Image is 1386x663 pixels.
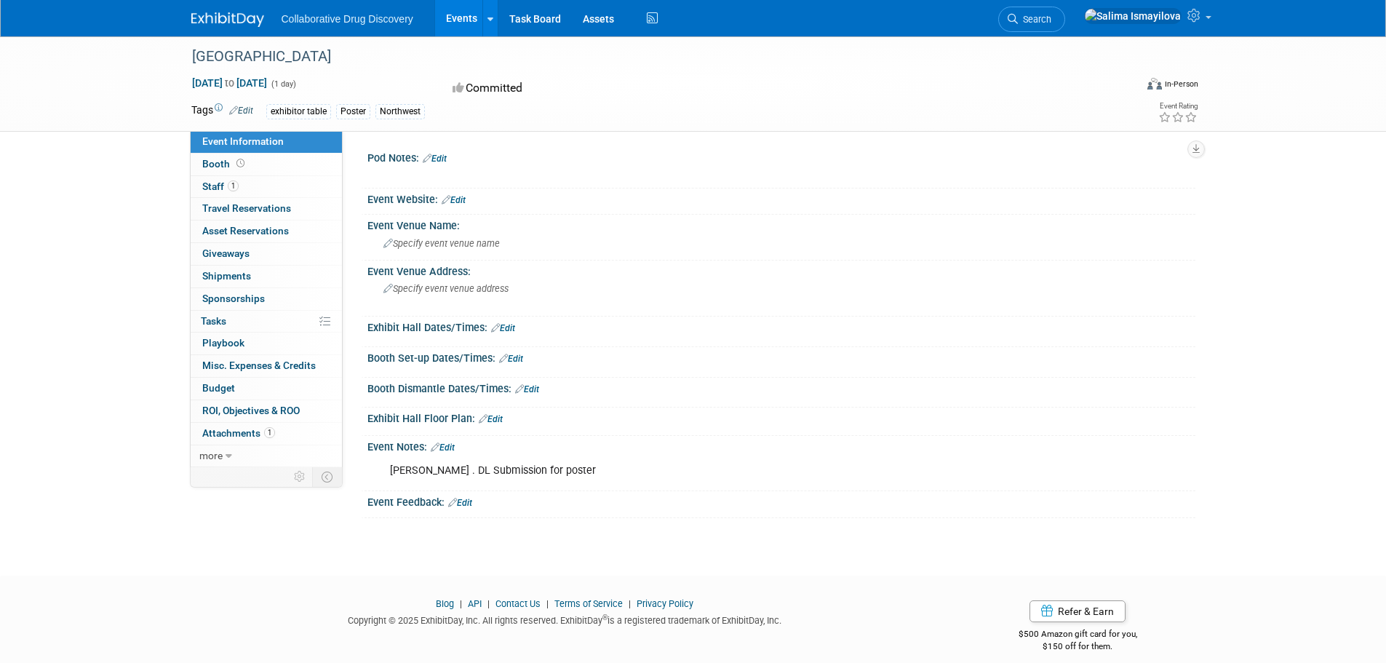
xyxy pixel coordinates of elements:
a: Budget [191,378,342,400]
a: Edit [442,195,466,205]
a: Travel Reservations [191,198,342,220]
td: Personalize Event Tab Strip [287,467,313,486]
a: Booth [191,154,342,175]
span: Misc. Expenses & Credits [202,360,316,371]
a: Edit [491,323,515,333]
img: Salima Ismayilova [1084,8,1182,24]
div: Exhibit Hall Floor Plan: [367,408,1195,426]
span: | [484,598,493,609]
a: API [468,598,482,609]
div: Booth Set-up Dates/Times: [367,347,1195,366]
a: Privacy Policy [637,598,693,609]
a: Refer & Earn [1029,600,1126,622]
div: $500 Amazon gift card for you, [960,619,1195,652]
img: ExhibitDay [191,12,264,27]
span: Booth [202,158,247,170]
a: Attachments1 [191,423,342,445]
div: Poster [336,104,370,119]
span: Search [1018,14,1051,25]
a: Misc. Expenses & Credits [191,355,342,377]
span: Staff [202,180,239,192]
div: Event Notes: [367,436,1195,455]
a: Edit [479,414,503,424]
td: Tags [191,103,253,119]
span: | [625,598,634,609]
img: Format-Inperson.png [1147,78,1162,90]
a: Shipments [191,266,342,287]
a: Terms of Service [554,598,623,609]
div: Exhibit Hall Dates/Times: [367,317,1195,336]
span: Budget [202,382,235,394]
div: In-Person [1164,79,1198,90]
a: Edit [229,106,253,116]
sup: ® [602,614,608,622]
span: | [543,598,552,609]
span: Sponsorships [202,293,265,304]
div: Pod Notes: [367,147,1195,166]
span: [DATE] [DATE] [191,76,268,90]
span: Specify event venue address [383,283,509,294]
div: Copyright © 2025 ExhibitDay, Inc. All rights reserved. ExhibitDay is a registered trademark of Ex... [191,611,939,627]
div: [GEOGRAPHIC_DATA] [187,44,1113,70]
span: 1 [264,427,275,438]
a: Playbook [191,333,342,354]
span: Giveaways [202,247,250,259]
span: more [199,450,223,461]
a: ROI, Objectives & ROO [191,400,342,422]
span: ROI, Objectives & ROO [202,405,300,416]
a: Event Information [191,131,342,153]
div: Event Venue Name: [367,215,1195,233]
span: Travel Reservations [202,202,291,214]
span: (1 day) [270,79,296,89]
span: 1 [228,180,239,191]
div: $150 off for them. [960,640,1195,653]
span: | [456,598,466,609]
a: Asset Reservations [191,221,342,242]
span: Playbook [202,337,244,349]
div: [PERSON_NAME] . DL Submission for poster [380,456,1035,485]
div: exhibitor table [266,104,331,119]
div: Committed [448,76,770,101]
span: Collaborative Drug Discovery [282,13,413,25]
span: Specify event venue name [383,238,500,249]
a: Contact Us [495,598,541,609]
div: Event Website: [367,188,1195,207]
span: Tasks [201,315,226,327]
div: Event Feedback: [367,491,1195,510]
span: Event Information [202,135,284,147]
span: Booth not reserved yet [234,158,247,169]
div: Event Format [1049,76,1199,98]
a: Staff1 [191,176,342,198]
a: Tasks [191,311,342,333]
a: Sponsorships [191,288,342,310]
a: Giveaways [191,243,342,265]
span: Asset Reservations [202,225,289,237]
a: Search [998,7,1065,32]
a: Edit [431,442,455,453]
a: Blog [436,598,454,609]
div: Booth Dismantle Dates/Times: [367,378,1195,397]
span: to [223,77,236,89]
a: more [191,445,342,467]
a: Edit [423,154,447,164]
div: Northwest [375,104,425,119]
a: Edit [448,498,472,508]
a: Edit [515,384,539,394]
td: Toggle Event Tabs [312,467,342,486]
div: Event Rating [1158,103,1198,110]
a: Edit [499,354,523,364]
span: Attachments [202,427,275,439]
span: Shipments [202,270,251,282]
div: Event Venue Address: [367,261,1195,279]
